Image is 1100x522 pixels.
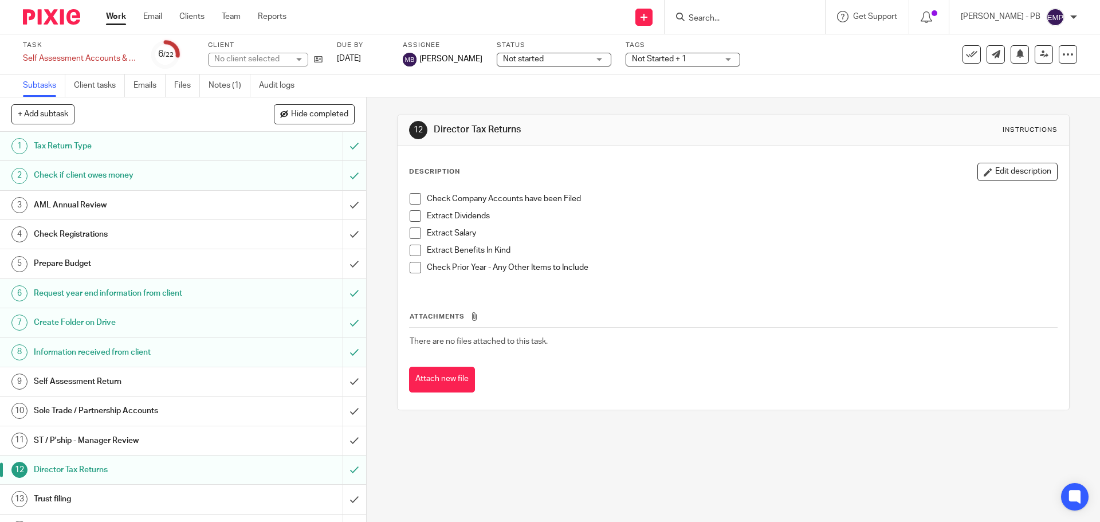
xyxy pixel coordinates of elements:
[34,226,232,243] h1: Check Registrations
[34,432,232,449] h1: ST / P'ship - Manager Review
[11,315,27,331] div: 7
[34,402,232,419] h1: Sole Trade / Partnership Accounts
[977,163,1058,181] button: Edit description
[427,210,1056,222] p: Extract Dividends
[11,344,27,360] div: 8
[11,374,27,390] div: 9
[34,373,232,390] h1: Self Assessment Return
[403,41,482,50] label: Assignee
[1046,8,1064,26] img: svg%3E
[34,314,232,331] h1: Create Folder on Drive
[133,74,166,97] a: Emails
[409,121,427,139] div: 12
[23,53,137,64] div: Self Assessment Accounts &amp; Tax Returns
[34,138,232,155] h1: Tax Return Type
[208,41,323,50] label: Client
[687,14,791,24] input: Search
[163,52,174,58] small: /22
[274,104,355,124] button: Hide completed
[11,138,27,154] div: 1
[34,285,232,302] h1: Request year end information from client
[34,255,232,272] h1: Prepare Budget
[427,245,1056,256] p: Extract Benefits In Kind
[11,491,27,507] div: 13
[158,48,174,61] div: 6
[427,227,1056,239] p: Extract Salary
[23,41,137,50] label: Task
[74,74,125,97] a: Client tasks
[11,256,27,272] div: 5
[11,104,74,124] button: + Add subtask
[34,490,232,508] h1: Trust filing
[11,197,27,213] div: 3
[409,367,475,393] button: Attach new file
[11,226,27,242] div: 4
[497,41,611,50] label: Status
[409,167,460,176] p: Description
[853,13,897,21] span: Get Support
[34,344,232,361] h1: Information received from client
[23,9,80,25] img: Pixie
[11,462,27,478] div: 12
[259,74,303,97] a: Audit logs
[23,74,65,97] a: Subtasks
[427,262,1056,273] p: Check Prior Year - Any Other Items to Include
[34,461,232,478] h1: Director Tax Returns
[291,110,348,119] span: Hide completed
[214,53,289,65] div: No client selected
[34,167,232,184] h1: Check if client owes money
[410,337,548,346] span: There are no files attached to this task.
[11,433,27,449] div: 11
[143,11,162,22] a: Email
[222,11,241,22] a: Team
[419,53,482,65] span: [PERSON_NAME]
[179,11,205,22] a: Clients
[403,53,417,66] img: svg%3E
[434,124,758,136] h1: Director Tax Returns
[1003,125,1058,135] div: Instructions
[427,193,1056,205] p: Check Company Accounts have been Filed
[503,55,544,63] span: Not started
[23,53,137,64] div: Self Assessment Accounts & Tax Returns
[961,11,1040,22] p: [PERSON_NAME] - PB
[106,11,126,22] a: Work
[209,74,250,97] a: Notes (1)
[410,313,465,320] span: Attachments
[258,11,286,22] a: Reports
[174,74,200,97] a: Files
[34,197,232,214] h1: AML Annual Review
[337,54,361,62] span: [DATE]
[11,403,27,419] div: 10
[11,285,27,301] div: 6
[632,55,686,63] span: Not Started + 1
[11,168,27,184] div: 2
[337,41,388,50] label: Due by
[626,41,740,50] label: Tags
